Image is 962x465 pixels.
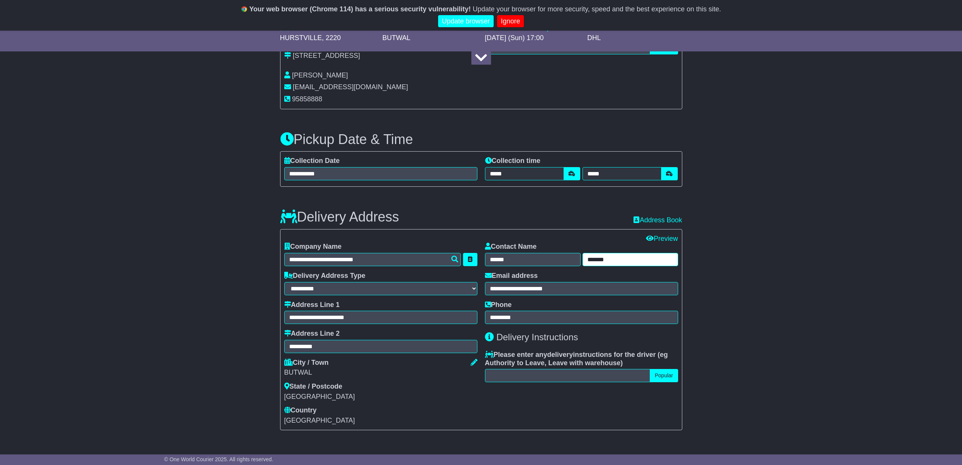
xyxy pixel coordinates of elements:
[284,383,342,391] label: State / Postcode
[280,209,399,225] h3: Delivery Address
[284,243,342,251] label: Company Name
[284,359,329,367] label: City / Town
[284,157,340,165] label: Collection Date
[280,34,322,42] span: HURSTVILLE
[646,235,678,242] a: Preview
[280,132,682,147] h3: Pickup Date & Time
[634,216,682,224] a: Address Book
[249,5,471,13] b: Your web browser (Chrome 114) has a serious security vulnerability!
[485,34,580,42] div: [DATE] (Sun) 17:00
[284,330,340,338] label: Address Line 2
[164,456,273,462] span: © One World Courier 2025. All rights reserved.
[485,351,668,367] span: eg Authority to Leave, Leave with warehouse
[284,301,340,309] label: Address Line 1
[284,417,355,424] span: [GEOGRAPHIC_DATA]
[284,369,477,377] div: BUTWAL
[292,71,348,79] span: [PERSON_NAME]
[485,243,537,251] label: Contact Name
[485,272,538,280] label: Email address
[322,34,341,42] span: , 2220
[284,393,380,401] div: [GEOGRAPHIC_DATA]
[485,157,541,165] label: Collection time
[284,272,366,280] label: Delivery Address Type
[438,15,494,28] a: Update browser
[292,95,322,103] span: 95858888
[497,15,524,28] a: Ignore
[485,351,678,367] label: Please enter any instructions for the driver ( )
[650,369,678,382] button: Popular
[293,83,408,91] span: [EMAIL_ADDRESS][DOMAIN_NAME]
[485,301,512,309] label: Phone
[383,34,411,42] span: BUTWAL
[284,406,317,415] label: Country
[472,5,721,13] span: Update your browser for more security, speed and the best experience on this site.
[496,332,578,342] span: Delivery Instructions
[547,351,573,358] span: delivery
[587,34,682,42] div: DHL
